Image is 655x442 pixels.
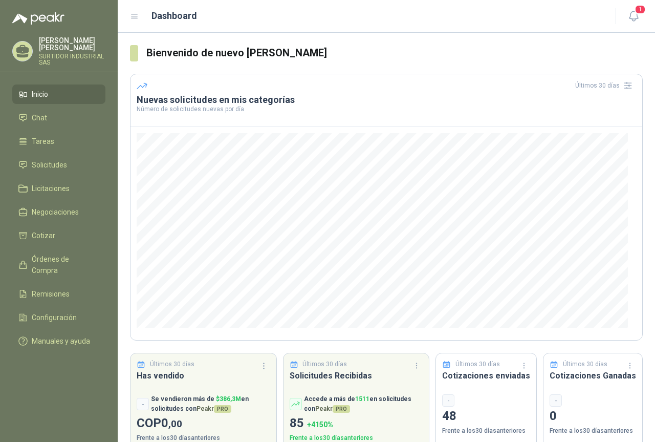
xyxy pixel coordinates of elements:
span: $ 386,3M [216,395,241,403]
span: Configuración [32,312,77,323]
a: Manuales y ayuda [12,331,105,351]
p: 85 [290,414,423,433]
h3: Solicitudes Recibidas [290,369,423,382]
h3: Cotizaciones enviadas [442,369,530,382]
span: Remisiones [32,288,70,300]
p: 48 [442,407,530,426]
span: Órdenes de Compra [32,254,96,276]
h3: Cotizaciones Ganadas [550,369,636,382]
p: Últimos 30 días [302,360,347,369]
div: Últimos 30 días [575,77,636,94]
p: Se vendieron más de en solicitudes con [151,394,270,414]
span: Negociaciones [32,206,79,218]
a: Tareas [12,132,105,151]
span: Cotizar [32,230,55,241]
h1: Dashboard [151,9,197,23]
span: PRO [333,405,350,413]
span: Manuales y ayuda [32,335,90,347]
span: Chat [32,112,47,123]
p: 0 [550,407,636,426]
span: Peakr [315,405,350,412]
span: Peakr [196,405,231,412]
span: Licitaciones [32,183,70,194]
span: PRO [214,405,231,413]
p: [PERSON_NAME] [PERSON_NAME] [39,37,105,51]
span: Inicio [32,89,48,100]
p: Accede a más de en solicitudes con [304,394,423,414]
div: - [137,398,149,410]
span: 1511 [355,395,369,403]
a: Negociaciones [12,202,105,222]
p: SURTIDOR INDUSTRIAL SAS [39,53,105,66]
a: Configuración [12,308,105,327]
div: - [442,394,454,407]
span: Tareas [32,136,54,147]
p: Últimos 30 días [150,360,194,369]
img: Logo peakr [12,12,64,25]
a: Solicitudes [12,155,105,175]
a: Cotizar [12,226,105,245]
p: Frente a los 30 días anteriores [442,426,530,436]
a: Inicio [12,85,105,104]
p: Últimos 30 días [455,360,500,369]
a: Remisiones [12,284,105,304]
span: 1 [635,5,646,14]
span: ,00 [168,418,182,430]
a: Órdenes de Compra [12,249,105,280]
h3: Bienvenido de nuevo [PERSON_NAME] [146,45,643,61]
h3: Has vendido [137,369,270,382]
span: + 4150 % [307,420,333,429]
div: - [550,394,562,407]
p: Últimos 30 días [563,360,607,369]
button: 1 [624,7,643,26]
h3: Nuevas solicitudes en mis categorías [137,94,636,106]
a: Chat [12,108,105,128]
span: Solicitudes [32,159,67,171]
p: Frente a los 30 días anteriores [550,426,636,436]
p: COP [137,414,270,433]
a: Licitaciones [12,179,105,198]
span: 0 [161,416,182,430]
p: Número de solicitudes nuevas por día [137,106,636,112]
